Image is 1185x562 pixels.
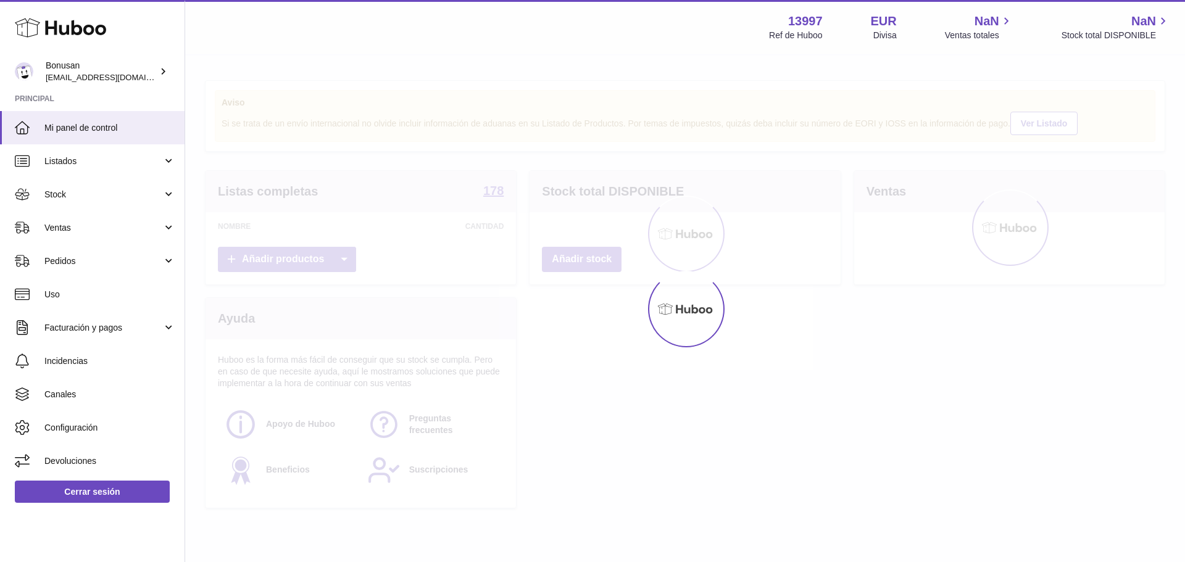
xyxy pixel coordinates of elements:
strong: EUR [871,13,897,30]
span: NaN [1131,13,1156,30]
span: [EMAIL_ADDRESS][DOMAIN_NAME] [46,72,181,82]
a: NaN Ventas totales [945,13,1013,41]
div: Ref de Huboo [769,30,822,41]
span: Canales [44,389,175,400]
span: Listados [44,155,162,167]
a: NaN Stock total DISPONIBLE [1062,13,1170,41]
span: Uso [44,289,175,300]
span: Stock [44,189,162,200]
div: Divisa [873,30,897,41]
span: Ventas totales [945,30,1013,41]
span: Incidencias [44,355,175,367]
span: NaN [975,13,999,30]
span: Pedidos [44,255,162,267]
span: Configuración [44,422,175,434]
strong: 13997 [788,13,823,30]
span: Facturación y pagos [44,322,162,334]
span: Devoluciones [44,455,175,467]
span: Stock total DISPONIBLE [1062,30,1170,41]
span: Ventas [44,222,162,234]
a: Cerrar sesión [15,481,170,503]
span: Mi panel de control [44,122,175,134]
img: internalAdmin-13997@internal.huboo.com [15,62,33,81]
div: Bonusan [46,60,157,83]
